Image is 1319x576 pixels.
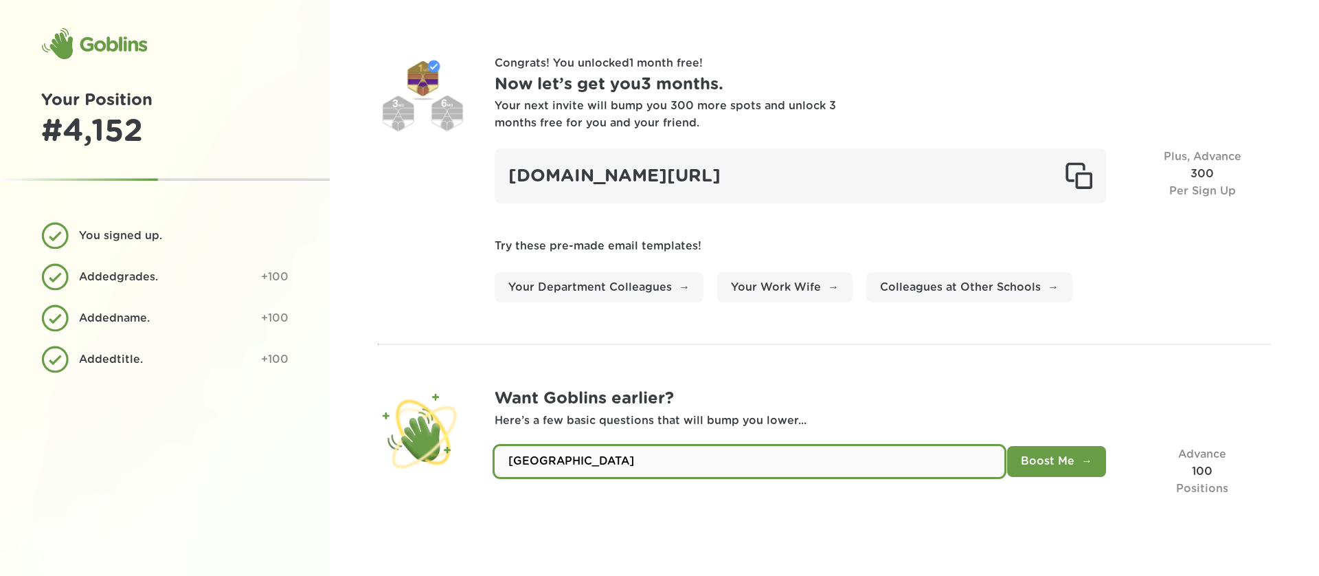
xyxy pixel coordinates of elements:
[261,351,289,368] div: +100
[1169,186,1236,197] span: Per Sign Up
[495,55,1271,72] p: Congrats! You unlocked 1 month free !
[1164,151,1241,162] span: Plus, Advance
[41,88,289,113] h1: Your Position
[79,269,251,286] div: Added grades .
[866,272,1072,303] a: Colleagues at Other Schools
[261,310,289,327] div: +100
[41,27,147,60] div: Goblins
[79,228,278,245] div: You signed up.
[495,412,1271,430] p: Here’s a few basic questions that will bump you lower...
[495,272,703,303] a: Your Department Colleagues
[495,446,1004,477] input: What's the name of your school?
[1178,449,1226,460] span: Advance
[495,98,838,132] div: Your next invite will bump you 300 more spots and unlock 3 months free for you and your friend.
[1176,483,1228,494] span: Positions
[1007,446,1106,477] button: Boost Me
[495,238,1271,255] p: Try these pre-made email templates!
[717,272,853,303] a: Your Work Wife
[495,148,1106,203] div: [DOMAIN_NAME][URL]
[1134,446,1271,497] div: 100
[495,386,1271,412] h1: Want Goblins earlier?
[79,310,251,327] div: Added name .
[1134,148,1271,203] div: 300
[495,72,1271,98] h1: Now let’s get you 3 months .
[41,113,289,151] div: # 4,152
[79,351,251,368] div: Added title .
[261,269,289,286] div: +100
